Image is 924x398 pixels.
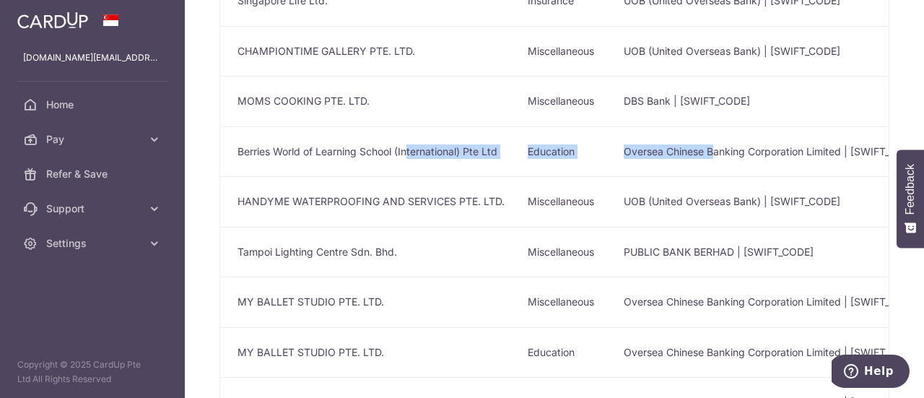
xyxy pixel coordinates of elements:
iframe: Opens a widget where you can find more information [832,355,910,391]
td: Miscellaneous [516,227,612,277]
td: Tampoi Lighting Centre Sdn. Bhd. [220,227,516,277]
img: CardUp [17,12,88,29]
span: Settings [46,236,141,251]
span: Pay [46,132,141,147]
span: Support [46,202,141,216]
td: HANDYME WATERPROOFING AND SERVICES PTE. LTD. [220,176,516,227]
span: Home [46,98,141,112]
td: Berries World of Learning School (International) Pte Ltd [220,126,516,177]
td: MOMS COOKING PTE. LTD. [220,76,516,126]
td: CHAMPIONTIME GALLERY PTE. LTD. [220,26,516,77]
td: MY BALLET STUDIO PTE. LTD. [220,277,516,327]
span: Feedback [904,164,917,215]
span: Refer & Save [46,167,141,181]
p: [DOMAIN_NAME][EMAIL_ADDRESS][DOMAIN_NAME] [23,51,162,65]
td: Miscellaneous [516,76,612,126]
td: Miscellaneous [516,277,612,327]
button: Feedback - Show survey [897,150,924,248]
td: MY BALLET STUDIO PTE. LTD. [220,327,516,378]
td: Miscellaneous [516,176,612,227]
td: Miscellaneous [516,26,612,77]
td: Education [516,327,612,378]
td: Education [516,126,612,177]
